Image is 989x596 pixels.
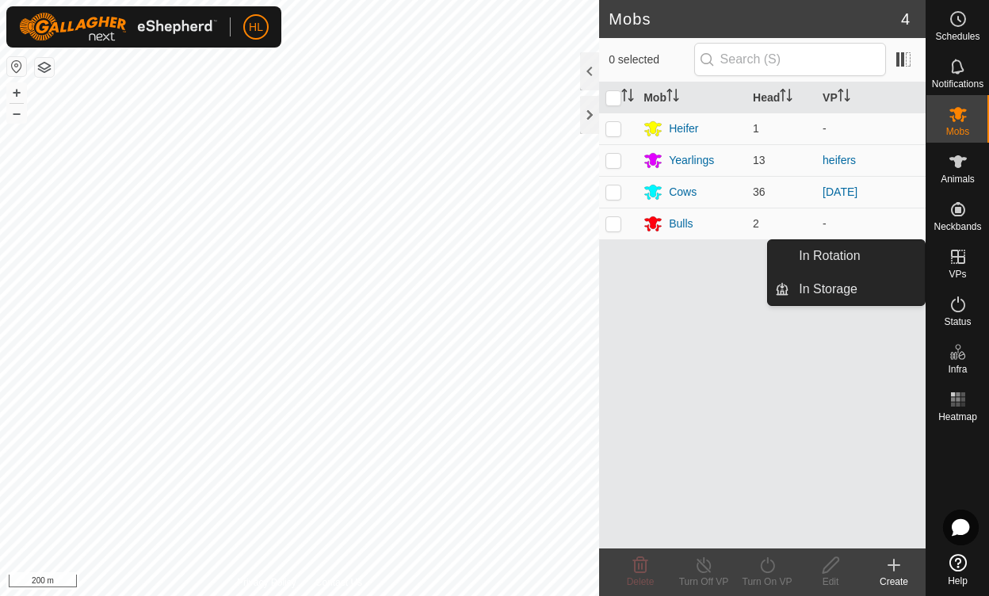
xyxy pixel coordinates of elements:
span: 2 [753,217,759,230]
td: - [816,208,926,239]
a: Contact Us [315,575,362,590]
p-sorticon: Activate to sort [666,91,679,104]
h2: Mobs [609,10,901,29]
span: Delete [627,576,655,587]
span: 13 [753,154,766,166]
a: [DATE] [823,185,857,198]
th: Mob [637,82,747,113]
a: In Storage [789,273,925,305]
p-sorticon: Activate to sort [780,91,792,104]
div: Turn Off VP [672,575,735,589]
td: - [816,113,926,144]
p-sorticon: Activate to sort [838,91,850,104]
img: Gallagher Logo [19,13,217,41]
div: Create [862,575,926,589]
span: Help [948,576,968,586]
span: Status [944,317,971,327]
input: Search (S) [694,43,886,76]
span: Mobs [946,127,969,136]
span: Heatmap [938,412,977,422]
p-sorticon: Activate to sort [621,91,634,104]
span: Animals [941,174,975,184]
span: 36 [753,185,766,198]
span: Infra [948,365,967,374]
span: Neckbands [934,222,981,231]
span: In Rotation [799,246,860,266]
th: VP [816,82,926,113]
li: In Storage [768,273,925,305]
button: Reset Map [7,57,26,76]
span: Schedules [935,32,979,41]
button: Map Layers [35,58,54,77]
div: Bulls [669,216,693,232]
span: 0 selected [609,52,693,68]
span: Notifications [932,79,983,89]
div: Turn On VP [735,575,799,589]
a: In Rotation [789,240,925,272]
span: 4 [901,7,910,31]
button: + [7,83,26,102]
span: HL [249,19,263,36]
div: Heifer [669,120,698,137]
div: Edit [799,575,862,589]
div: Cows [669,184,697,201]
th: Head [747,82,816,113]
button: – [7,104,26,123]
div: Yearlings [669,152,714,169]
li: In Rotation [768,240,925,272]
span: VPs [949,269,966,279]
a: heifers [823,154,856,166]
a: Privacy Policy [237,575,296,590]
span: 1 [753,122,759,135]
a: Help [926,548,989,592]
span: In Storage [799,280,857,299]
